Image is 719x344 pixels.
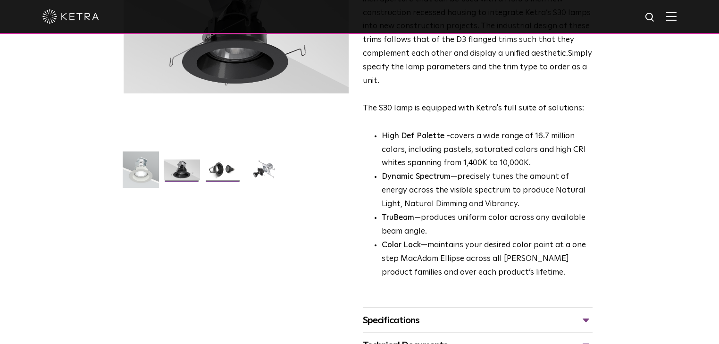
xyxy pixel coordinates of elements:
p: covers a wide range of 16.7 million colors, including pastels, saturated colors and high CRI whit... [382,130,593,171]
li: —precisely tunes the amount of energy across the visible spectrum to produce Natural Light, Natur... [382,170,593,211]
span: Simply specify the lamp parameters and the trim type to order as a unit.​ [363,50,592,85]
li: —produces uniform color across any available beam angle. [382,211,593,239]
img: Hamburger%20Nav.svg [666,12,677,21]
strong: High Def Palette - [382,132,450,140]
img: search icon [644,12,656,24]
img: ketra-logo-2019-white [42,9,99,24]
div: Specifications [363,313,593,328]
img: S30 Halo Downlight_Hero_Black_Gradient [164,159,200,187]
strong: Dynamic Spectrum [382,173,451,181]
li: —maintains your desired color point at a one step MacAdam Ellipse across all [PERSON_NAME] produc... [382,239,593,280]
img: S30 Halo Downlight_Table Top_Black [205,159,241,187]
img: S30-DownlightTrim-2021-Web-Square [123,151,159,195]
strong: TruBeam [382,214,414,222]
img: S30 Halo Downlight_Exploded_Black [246,159,282,187]
strong: Color Lock [382,241,421,249]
